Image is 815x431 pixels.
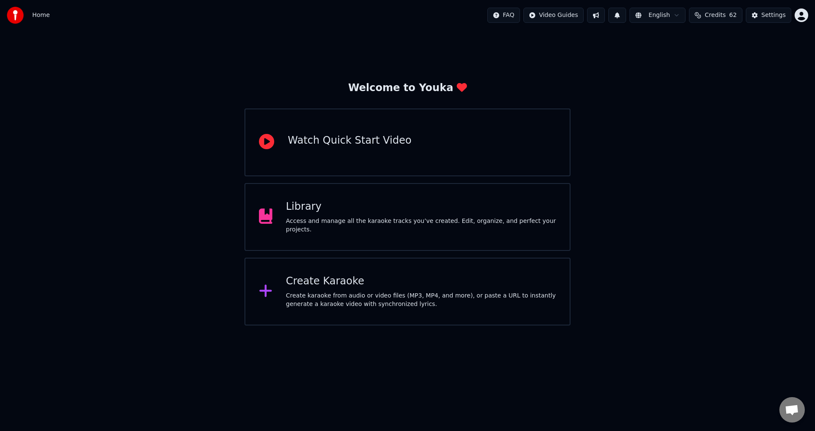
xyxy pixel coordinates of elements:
a: Chat öffnen [779,397,805,423]
span: Credits [705,11,725,19]
button: Video Guides [523,8,584,23]
div: Welcome to Youka [348,81,467,95]
div: Library [286,200,556,214]
button: Settings [746,8,791,23]
button: FAQ [487,8,520,23]
span: 62 [729,11,737,19]
div: Settings [762,11,786,19]
button: Credits62 [689,8,742,23]
nav: breadcrumb [32,11,50,19]
div: Create Karaoke [286,275,556,288]
div: Watch Quick Start Video [288,134,411,147]
div: Access and manage all the karaoke tracks you’ve created. Edit, organize, and perfect your projects. [286,217,556,234]
div: Create karaoke from audio or video files (MP3, MP4, and more), or paste a URL to instantly genera... [286,292,556,309]
img: youka [7,7,24,24]
span: Home [32,11,50,19]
